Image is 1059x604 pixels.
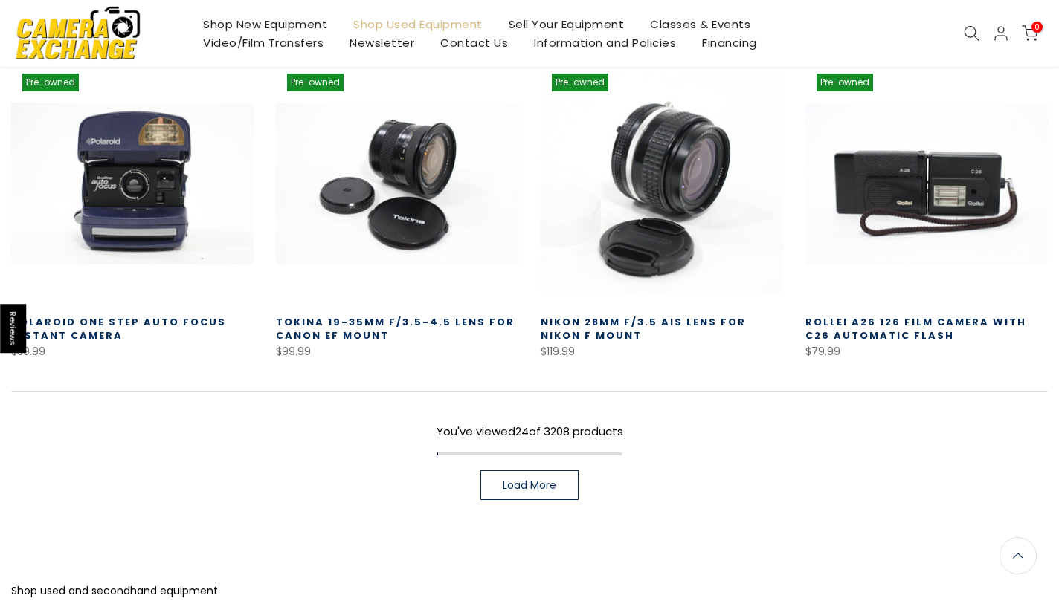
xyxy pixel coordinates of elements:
[337,33,428,52] a: Newsletter
[1000,537,1037,574] a: Back to the top
[541,315,746,342] a: Nikon 28mm f/3.5 AIS Lens for Nikon F Mount
[689,33,770,52] a: Financing
[541,342,783,361] div: $119.99
[521,33,689,52] a: Information and Policies
[515,423,529,439] span: 24
[11,315,226,342] a: Polaroid One Step Auto Focus Instant Camera
[1022,25,1038,42] a: 0
[11,342,254,361] div: $39.99
[637,15,764,33] a: Classes & Events
[341,15,496,33] a: Shop Used Equipment
[495,15,637,33] a: Sell Your Equipment
[1031,22,1043,33] span: 0
[437,423,623,439] span: You've viewed of 3208 products
[190,33,337,52] a: Video/Film Transfers
[805,315,1026,342] a: Rollei A26 126 Film Camera with C26 Automatic Flash
[190,15,341,33] a: Shop New Equipment
[805,342,1048,361] div: $79.99
[276,342,518,361] div: $99.99
[11,582,1048,600] p: Shop used and secondhand equipment
[503,480,556,490] span: Load More
[276,315,515,342] a: Tokina 19-35mm f/3.5-4.5 Lens for Canon EF Mount
[480,470,579,500] a: Load More
[428,33,521,52] a: Contact Us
